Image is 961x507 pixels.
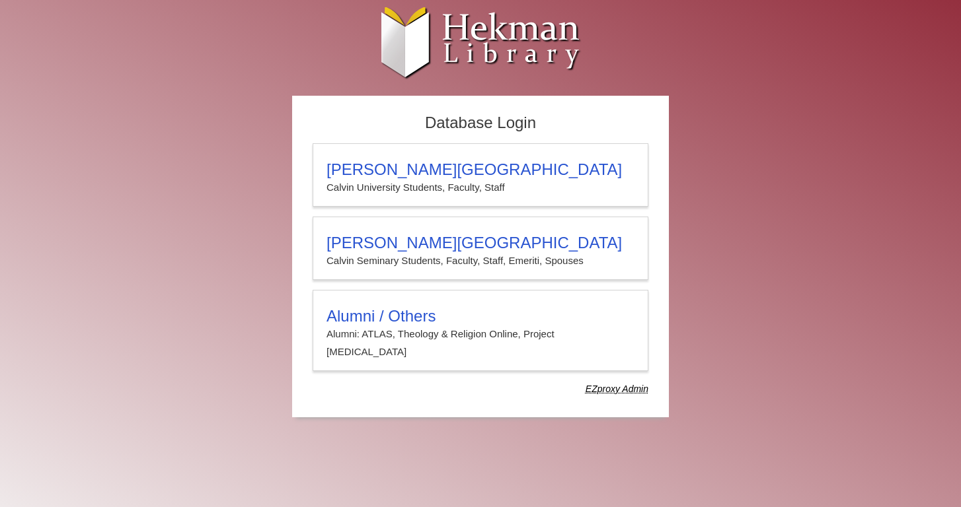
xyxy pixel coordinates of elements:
[313,217,648,280] a: [PERSON_NAME][GEOGRAPHIC_DATA]Calvin Seminary Students, Faculty, Staff, Emeriti, Spouses
[306,110,655,137] h2: Database Login
[327,179,634,196] p: Calvin University Students, Faculty, Staff
[327,307,634,360] summary: Alumni / OthersAlumni: ATLAS, Theology & Religion Online, Project [MEDICAL_DATA]
[327,160,634,179] h3: [PERSON_NAME][GEOGRAPHIC_DATA]
[327,234,634,252] h3: [PERSON_NAME][GEOGRAPHIC_DATA]
[327,252,634,269] p: Calvin Seminary Students, Faculty, Staff, Emeriti, Spouses
[327,325,634,360] p: Alumni: ATLAS, Theology & Religion Online, Project [MEDICAL_DATA]
[327,307,634,325] h3: Alumni / Others
[313,143,648,207] a: [PERSON_NAME][GEOGRAPHIC_DATA]Calvin University Students, Faculty, Staff
[586,384,648,394] dfn: Use Alumni login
